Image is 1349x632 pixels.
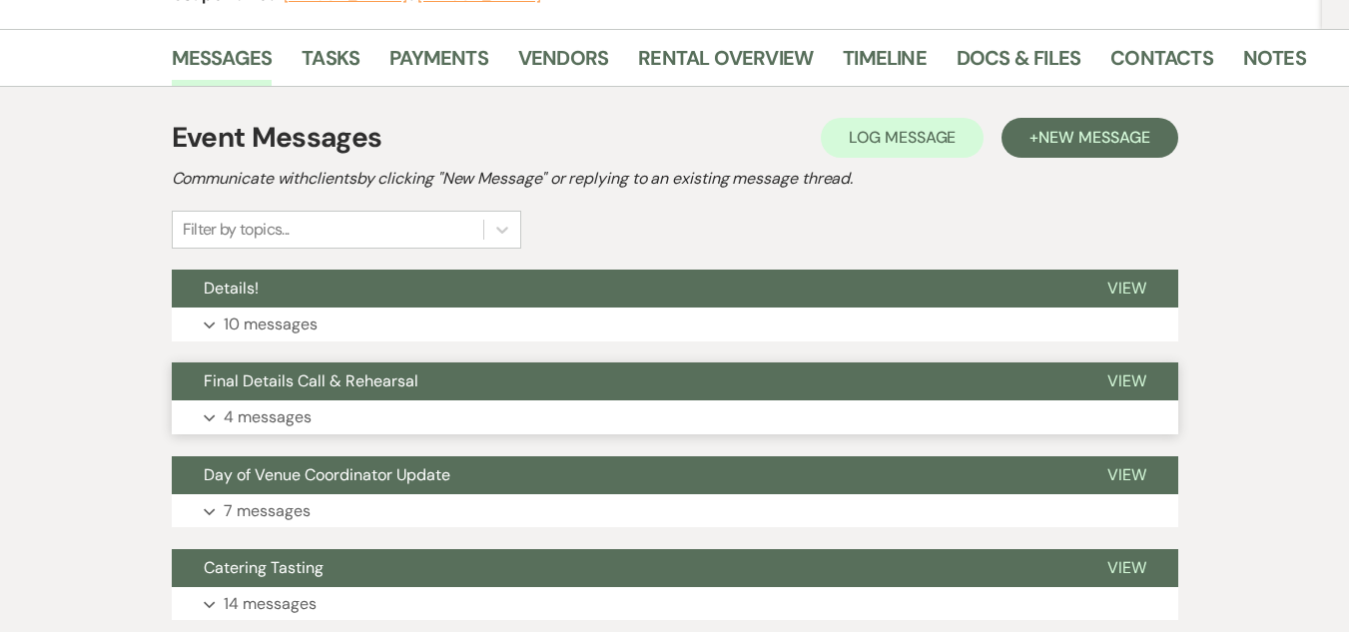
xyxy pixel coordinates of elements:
[172,549,1075,587] button: Catering Tasting
[1075,549,1178,587] button: View
[172,400,1178,434] button: 4 messages
[843,42,927,86] a: Timeline
[1107,464,1146,485] span: View
[1075,270,1178,308] button: View
[224,498,311,524] p: 7 messages
[172,494,1178,528] button: 7 messages
[957,42,1080,86] a: Docs & Files
[172,456,1075,494] button: Day of Venue Coordinator Update
[1038,127,1149,148] span: New Message
[1243,42,1306,86] a: Notes
[1107,370,1146,391] span: View
[224,312,318,337] p: 10 messages
[204,278,259,299] span: Details!
[204,464,450,485] span: Day of Venue Coordinator Update
[172,117,382,159] h1: Event Messages
[172,308,1178,341] button: 10 messages
[1075,456,1178,494] button: View
[1107,557,1146,578] span: View
[302,42,359,86] a: Tasks
[224,591,317,617] p: 14 messages
[1107,278,1146,299] span: View
[389,42,488,86] a: Payments
[204,557,324,578] span: Catering Tasting
[183,218,290,242] div: Filter by topics...
[1075,362,1178,400] button: View
[1002,118,1177,158] button: +New Message
[172,270,1075,308] button: Details!
[518,42,608,86] a: Vendors
[638,42,813,86] a: Rental Overview
[849,127,956,148] span: Log Message
[821,118,984,158] button: Log Message
[224,404,312,430] p: 4 messages
[172,587,1178,621] button: 14 messages
[172,42,273,86] a: Messages
[172,362,1075,400] button: Final Details Call & Rehearsal
[204,370,418,391] span: Final Details Call & Rehearsal
[1110,42,1213,86] a: Contacts
[172,167,1178,191] h2: Communicate with clients by clicking "New Message" or replying to an existing message thread.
